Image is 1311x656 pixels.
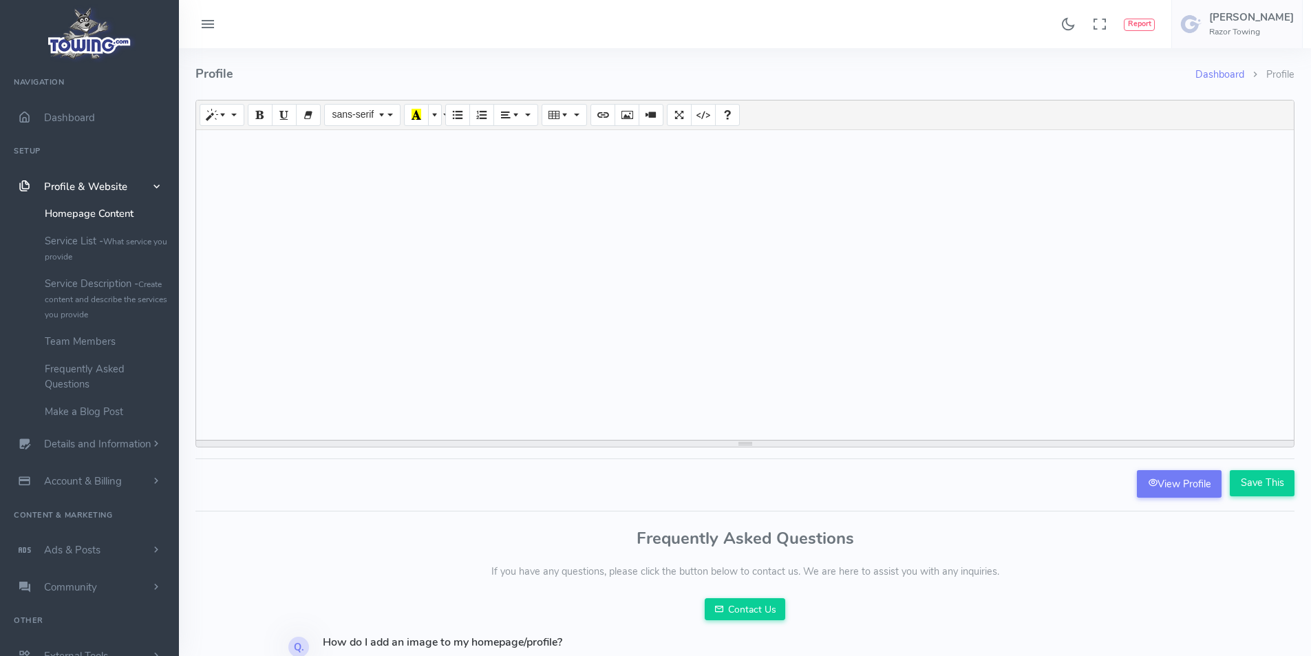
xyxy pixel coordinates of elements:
li: Profile [1244,67,1294,83]
p: If you have any questions, please click the button below to contact us. We are here to assist you... [195,564,1294,580]
button: Code View [691,104,716,126]
h5: [PERSON_NAME] [1209,12,1294,23]
span: Community [44,580,97,594]
button: Bold (CTRL+B) [248,104,273,126]
img: logo [43,4,136,63]
a: Frequently Asked Questions [34,355,179,398]
a: Homepage Content [34,200,179,227]
button: Underline (CTRL+U) [272,104,297,126]
a: Dashboard [1195,67,1244,81]
button: Report [1124,19,1155,31]
button: Unordered list (CTRL+SHIFT+NUM7) [445,104,470,126]
small: What service you provide [45,236,167,262]
a: View Profile [1137,470,1222,498]
button: Remove Font Style (CTRL+\) [296,104,321,126]
img: user-image [1180,13,1202,35]
h4: How do I add an image to my homepage/profile? [323,637,736,649]
div: resize [196,441,1294,447]
h4: Profile [195,48,1195,100]
button: Help [715,104,740,126]
a: Team Members [34,328,179,355]
button: Picture [615,104,639,126]
button: Table [542,104,586,126]
span: Details and Information [44,438,151,452]
input: Save This [1230,470,1294,496]
a: Make a Blog Post [34,398,179,425]
button: Video [639,104,663,126]
a: Service Description -Create content and describe the services you provide [34,270,179,328]
span: Profile & Website [44,180,127,193]
button: Ordered list (CTRL+SHIFT+NUM8) [469,104,494,126]
button: More Color [428,104,442,126]
span: sans-serif [332,109,374,120]
h6: Razor Towing [1209,28,1294,36]
span: Dashboard [44,111,95,125]
button: Full Screen [667,104,692,126]
button: Paragraph [493,104,538,126]
button: Style [200,104,244,126]
button: Recent Color [404,104,429,126]
button: Font Family [324,104,400,126]
a: Service List -What service you provide [34,227,179,270]
button: Link (CTRL+K) [590,104,615,126]
h3: Frequently Asked Questions [195,529,1294,547]
span: Account & Billing [44,474,122,488]
a: Contact Us [705,598,786,620]
small: Create content and describe the services you provide [45,279,167,320]
span: Ads & Posts [44,543,100,557]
